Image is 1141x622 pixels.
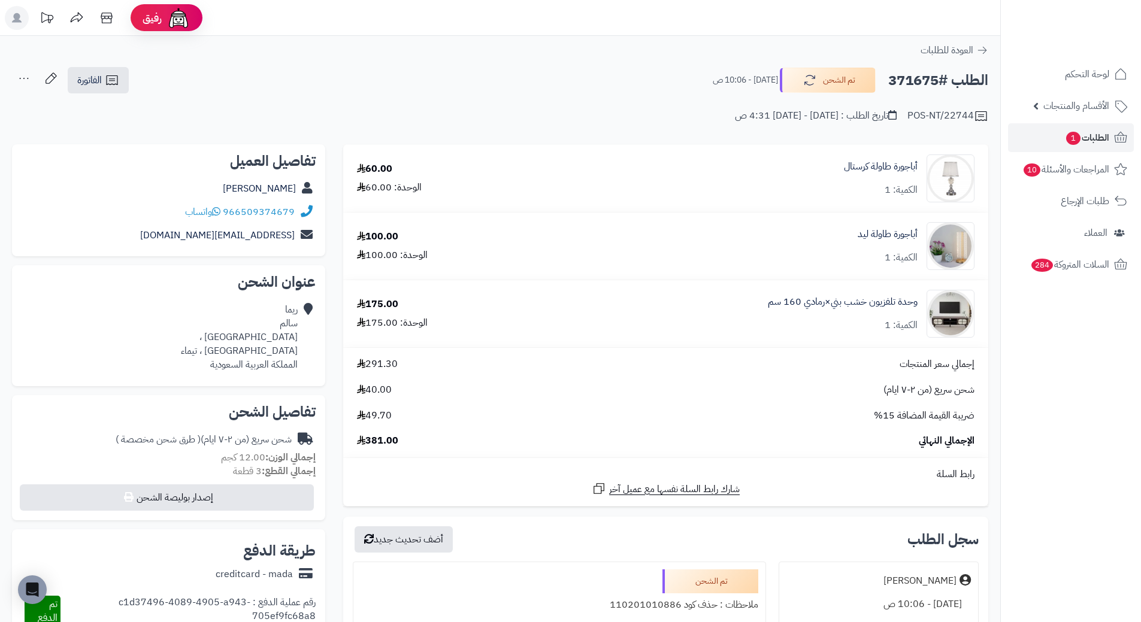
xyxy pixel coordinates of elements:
[357,248,428,262] div: الوحدة: 100.00
[262,464,316,478] strong: إجمالي القطع:
[662,569,758,593] div: تم الشحن
[68,67,129,93] a: الفاتورة
[780,68,876,93] button: تم الشحن
[1024,163,1040,177] span: 10
[919,434,974,448] span: الإجمالي النهائي
[885,183,918,197] div: الكمية: 1
[844,160,918,174] a: أباجورة طاولة كرستال
[357,434,398,448] span: 381.00
[22,275,316,289] h2: عنوان الشحن
[1031,259,1053,272] span: 284
[357,230,398,244] div: 100.00
[181,303,298,371] div: ريما سالم [GEOGRAPHIC_DATA] ، [GEOGRAPHIC_DATA] ، تيماء المملكة العربية السعودية
[167,6,190,30] img: ai-face.png
[22,405,316,419] h2: تفاصيل الشحن
[921,43,988,57] a: العودة للطلبات
[1008,123,1134,152] a: الطلبات1
[885,318,918,332] div: الكمية: 1
[357,181,422,195] div: الوحدة: 60.00
[143,11,162,25] span: رفيق
[883,574,957,588] div: [PERSON_NAME]
[22,154,316,168] h2: تفاصيل العميل
[927,290,974,338] img: 1750492481-220601011451-90x90.jpg
[1065,129,1109,146] span: الطلبات
[20,484,314,511] button: إصدار بوليصة الشحن
[1008,219,1134,247] a: العملاء
[1066,132,1081,145] span: 1
[233,464,316,478] small: 3 قطعة
[768,295,918,309] a: وحدة تلفزيون خشب بني×رمادي 160 سم
[357,298,398,311] div: 175.00
[592,481,740,496] a: شارك رابط السلة نفسها مع عميل آخر
[888,68,988,93] h2: الطلب #371675
[357,357,398,371] span: 291.30
[243,544,316,558] h2: طريقة الدفع
[1008,187,1134,216] a: طلبات الإرجاع
[735,109,897,123] div: تاريخ الطلب : [DATE] - [DATE] 4:31 ص
[140,228,295,242] a: [EMAIL_ADDRESS][DOMAIN_NAME]
[355,526,453,553] button: أضف تحديث جديد
[1084,224,1107,241] span: العملاء
[185,205,220,219] a: واتساب
[77,73,102,87] span: الفاتورة
[1061,193,1109,210] span: طلبات الإرجاع
[216,568,293,581] div: creditcard - mada
[18,575,47,604] div: Open Intercom Messenger
[357,316,428,330] div: الوحدة: 175.00
[713,74,778,86] small: [DATE] - 10:06 ص
[921,43,973,57] span: العودة للطلبات
[32,6,62,33] a: تحديثات المنصة
[348,468,983,481] div: رابط السلة
[927,222,974,270] img: 1736337937-220202011294-90x90.jpg
[1043,98,1109,114] span: الأقسام والمنتجات
[1008,155,1134,184] a: المراجعات والأسئلة10
[1065,66,1109,83] span: لوحة التحكم
[357,383,392,397] span: 40.00
[1030,256,1109,273] span: السلات المتروكة
[858,227,918,241] a: أباجورة طاولة ليد
[116,432,201,447] span: ( طرق شحن مخصصة )
[927,154,974,202] img: 1715416494-220202011098-90x90.jpg
[786,593,971,616] div: [DATE] - 10:06 ص
[223,205,295,219] a: 966509374679
[874,409,974,423] span: ضريبة القيمة المضافة 15%
[900,357,974,371] span: إجمالي سعر المنتجات
[221,450,316,465] small: 12.00 كجم
[1008,60,1134,89] a: لوحة التحكم
[357,409,392,423] span: 49.70
[883,383,974,397] span: شحن سريع (من ٢-٧ ايام)
[609,483,740,496] span: شارك رابط السلة نفسها مع عميل آخر
[885,251,918,265] div: الكمية: 1
[907,532,979,547] h3: سجل الطلب
[1008,250,1134,279] a: السلات المتروكة284
[116,433,292,447] div: شحن سريع (من ٢-٧ ايام)
[223,181,296,196] a: [PERSON_NAME]
[1022,161,1109,178] span: المراجعات والأسئلة
[265,450,316,465] strong: إجمالي الوزن:
[361,593,758,617] div: ملاحظات : حذف كود 110201010886
[357,162,392,176] div: 60.00
[907,109,988,123] div: POS-NT/22744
